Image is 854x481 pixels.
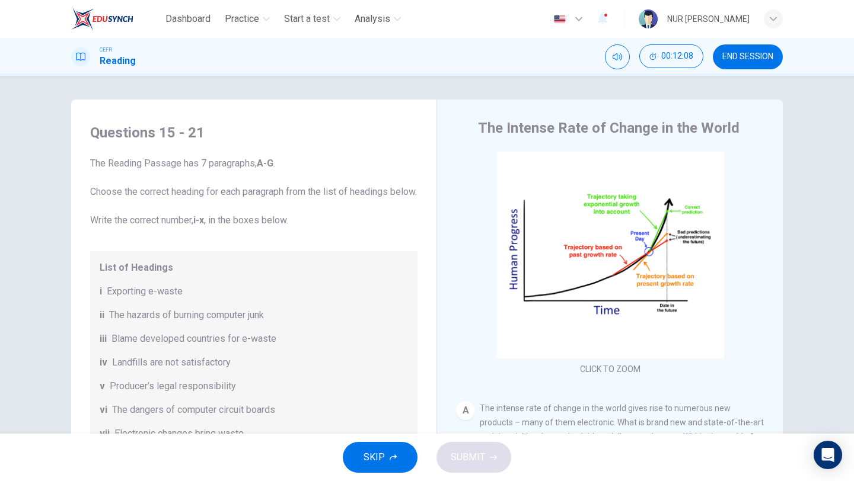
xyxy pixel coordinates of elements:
[165,12,211,26] span: Dashboard
[284,12,330,26] span: Start a test
[100,403,107,417] span: vi
[605,44,630,69] div: Mute
[100,427,110,441] span: vii
[722,52,773,62] span: END SESSION
[343,442,418,473] button: SKIP
[100,308,104,322] span: ii
[225,12,259,26] span: Practice
[279,8,345,30] button: Start a test
[100,284,102,299] span: i
[355,12,390,26] span: Analysis
[107,284,183,299] span: Exporting e-waste
[100,355,107,370] span: iv
[220,8,275,30] button: Practice
[100,54,136,68] h1: Reading
[100,332,107,346] span: iii
[639,44,703,68] button: 00:12:08
[639,44,703,69] div: Hide
[350,8,406,30] button: Analysis
[111,332,276,346] span: Blame developed countries for e-waste
[478,118,740,137] h4: The Intense Rate of Change in the World
[100,261,408,275] span: List of Headings
[161,8,215,30] button: Dashboard
[112,403,275,417] span: The dangers of computer circuit boards
[71,7,133,31] img: EduSynch logo
[71,7,161,31] a: EduSynch logo
[193,214,204,226] b: i-x
[364,449,385,466] span: SKIP
[814,441,842,469] div: Open Intercom Messenger
[100,46,112,54] span: CEFR
[109,308,264,322] span: The hazards of burning computer junk
[456,401,475,420] div: A
[667,12,750,26] div: NUR [PERSON_NAME]
[100,379,105,393] span: v
[112,355,231,370] span: Landfills are not satisfactory
[639,9,658,28] img: Profile picture
[110,379,236,393] span: Producer’s legal responsibility
[257,158,273,169] b: A-G
[90,123,418,142] h4: Questions 15 - 21
[90,156,418,227] span: The Reading Passage has 7 paragraphs, . Choose the correct heading for each paragraph from the li...
[713,44,783,69] button: END SESSION
[661,52,693,61] span: 00:12:08
[552,15,567,24] img: en
[114,427,244,441] span: Electronic changes bring waste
